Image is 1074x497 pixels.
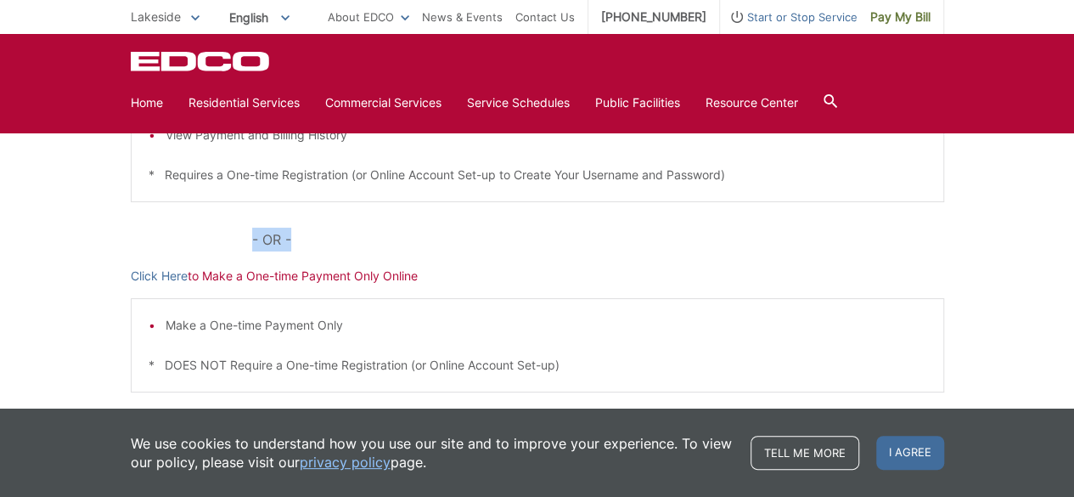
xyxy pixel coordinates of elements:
[166,316,926,335] li: Make a One-time Payment Only
[751,436,859,470] a: Tell me more
[131,267,188,285] a: Click Here
[216,3,302,31] span: English
[300,453,391,472] a: privacy policy
[870,8,931,26] span: Pay My Bill
[706,93,798,112] a: Resource Center
[131,267,944,285] p: to Make a One-time Payment Only Online
[166,126,926,144] li: View Payment and Billing History
[515,8,575,26] a: Contact Us
[131,434,734,472] p: We use cookies to understand how you use our site and to improve your experience. To view our pol...
[595,93,680,112] a: Public Facilities
[876,436,944,470] span: I agree
[188,93,300,112] a: Residential Services
[328,8,409,26] a: About EDCO
[131,51,272,71] a: EDCD logo. Return to the homepage.
[131,93,163,112] a: Home
[149,166,926,184] p: * Requires a One-time Registration (or Online Account Set-up to Create Your Username and Password)
[467,93,570,112] a: Service Schedules
[131,9,181,24] span: Lakeside
[422,8,503,26] a: News & Events
[252,228,943,251] p: - OR -
[325,93,441,112] a: Commercial Services
[149,356,926,375] p: * DOES NOT Require a One-time Registration (or Online Account Set-up)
